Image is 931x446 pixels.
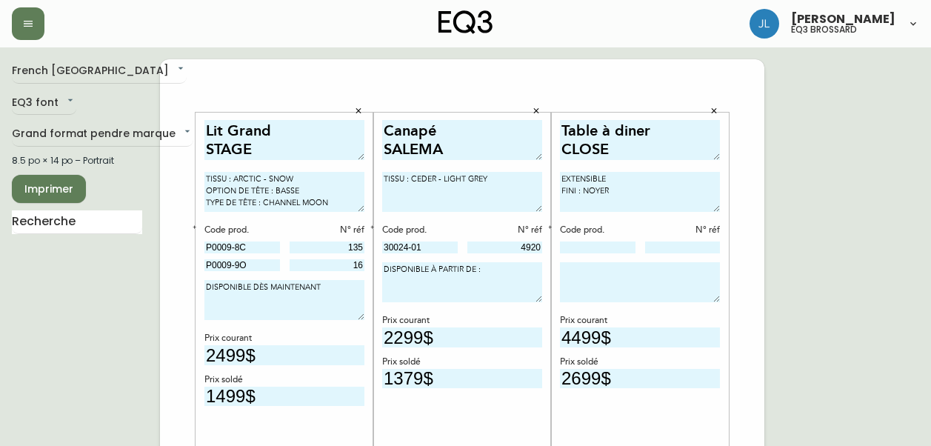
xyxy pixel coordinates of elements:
[204,332,364,345] div: Prix courant
[645,224,721,237] div: N° réf
[204,224,280,237] div: Code prod.
[467,224,543,237] div: N° réf
[560,314,720,327] div: Prix courant
[382,120,542,161] textarea: Canapé SALEMA
[12,154,142,167] div: 8.5 po × 14 po – Portrait
[12,59,187,84] div: French [GEOGRAPHIC_DATA]
[560,224,635,237] div: Code prod.
[12,210,142,234] input: Recherche
[204,373,364,387] div: Prix soldé
[791,13,895,25] span: [PERSON_NAME]
[560,120,720,161] textarea: Table à diner CLOSE
[750,9,779,39] img: 4c684eb21b92554db63a26dcce857022
[12,175,86,203] button: Imprimer
[204,120,364,161] textarea: Lit Grand STAGE
[382,262,542,302] textarea: DISPONIBLE À PARTIR DE :
[382,172,542,212] textarea: TISSU : CEDER - LIGHT GREY
[560,327,720,347] input: Prix sans le $
[12,122,193,147] div: Grand format pendre marque
[204,345,364,365] input: Prix sans le $
[791,25,857,34] h5: eq3 brossard
[204,280,364,320] textarea: DISPONIBLE DÈS MAINTENANT
[560,356,720,369] div: Prix soldé
[290,224,365,237] div: N° réf
[382,356,542,369] div: Prix soldé
[382,327,542,347] input: Prix sans le $
[204,172,364,212] textarea: TISSU : ARCTIC - SNOW OPTION DE TÊTE : BASSE TYPE DE TÊTE : CHANNEL MOON
[382,314,542,327] div: Prix courant
[382,224,458,237] div: Code prod.
[204,387,364,407] input: Prix sans le $
[12,91,76,116] div: EQ3 font
[560,172,720,212] textarea: EXTENSIBLE FINI : NOYER
[382,369,542,389] input: Prix sans le $
[438,10,493,34] img: logo
[24,180,74,199] span: Imprimer
[560,369,720,389] input: Prix sans le $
